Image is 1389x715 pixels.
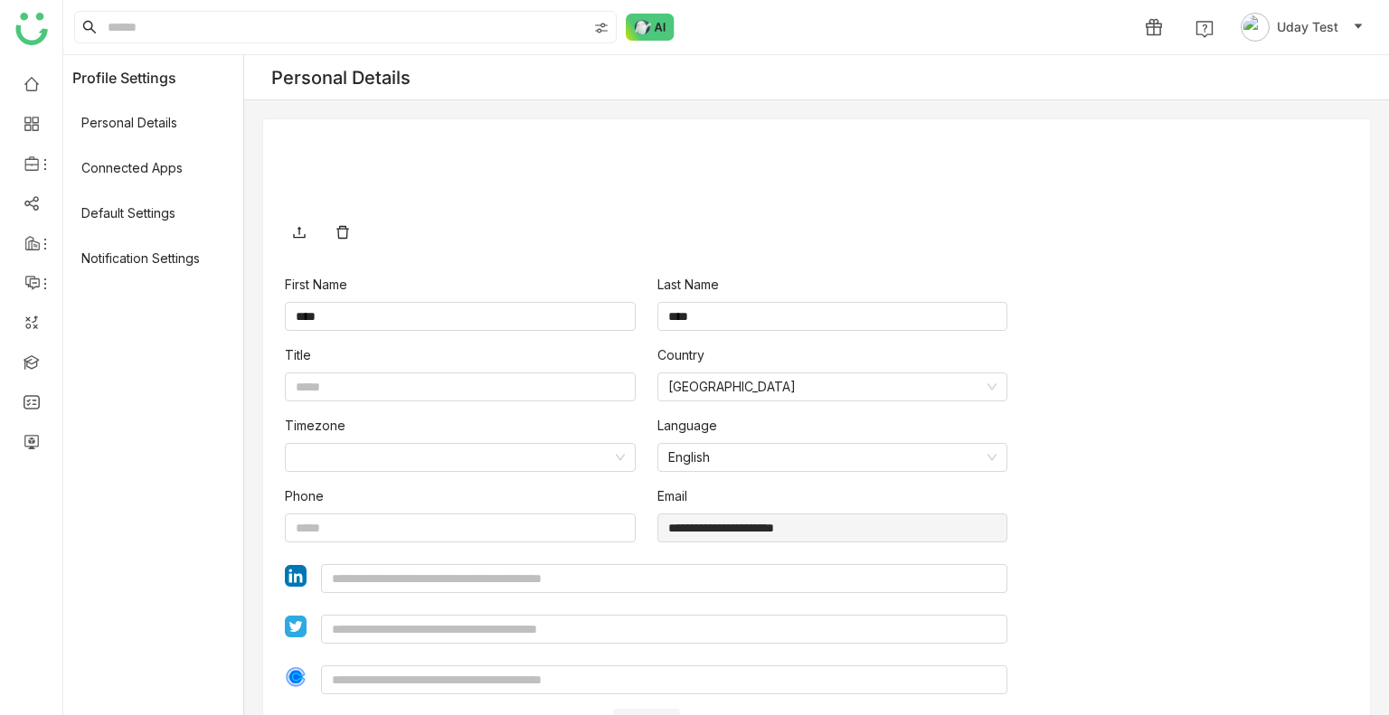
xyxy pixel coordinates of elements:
nz-select-item: English [668,444,997,471]
label: Timezone [285,416,345,436]
button: Uday Test [1237,13,1367,42]
label: Language [657,416,717,436]
img: 6851153c512bef77ea245893 [285,141,357,213]
div: Personal Details [271,67,411,89]
img: ask-buddy-normal.svg [626,14,675,41]
span: Connected Apps [63,146,243,191]
label: Last Name [657,275,719,295]
img: logo [15,13,48,45]
img: twitter1.svg [285,616,307,637]
header: Profile Settings [63,55,243,100]
label: Email [657,486,687,506]
img: calendly.svg [285,666,307,688]
label: Phone [285,486,324,506]
label: Country [657,345,704,365]
span: Uday Test [1277,17,1338,37]
label: Title [285,345,311,365]
span: Personal Details [63,100,243,146]
img: help.svg [1195,20,1214,38]
img: linkedin1.svg [285,565,307,587]
label: First Name [285,275,347,295]
nz-select-item: United States [668,373,997,400]
span: Notification Settings [63,236,243,281]
span: Default Settings [63,191,243,236]
img: avatar [1241,13,1270,42]
img: search-type.svg [594,21,609,35]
